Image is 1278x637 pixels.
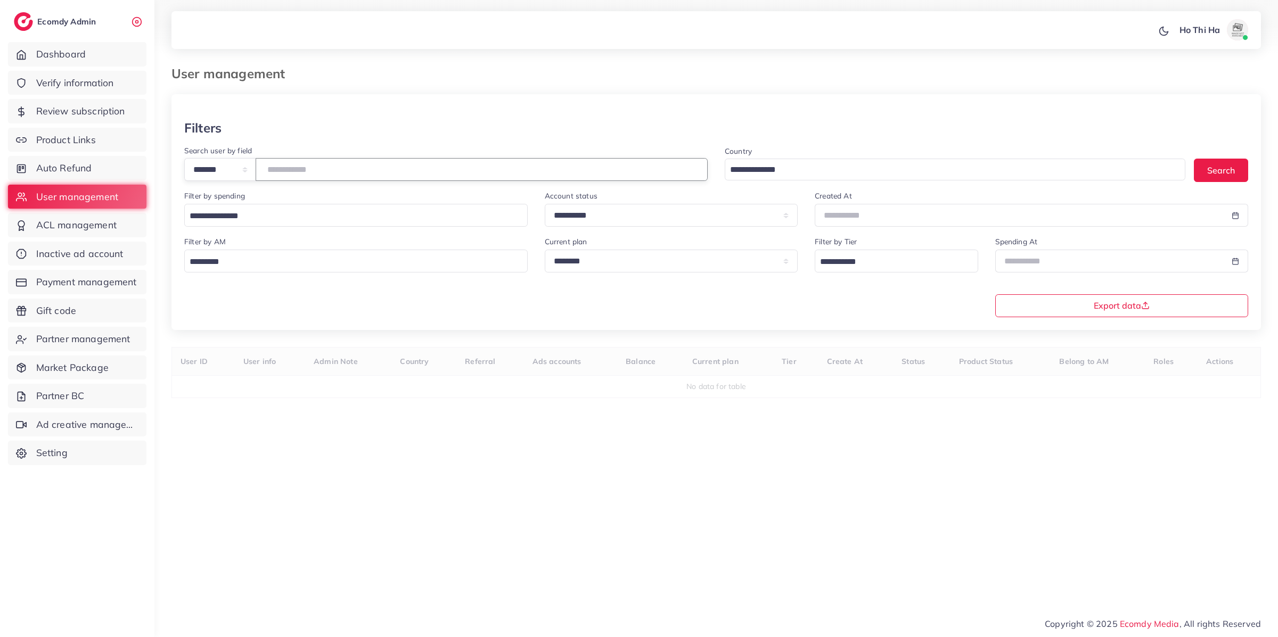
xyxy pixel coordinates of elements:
[8,156,146,180] a: Auto Refund
[8,71,146,95] a: Verify information
[36,161,92,175] span: Auto Refund
[37,16,99,27] h2: Ecomdy Admin
[184,145,252,156] label: Search user by field
[8,327,146,351] a: Partner management
[815,236,857,247] label: Filter by Tier
[1120,618,1179,629] a: Ecomdy Media
[186,208,514,225] input: Search for option
[36,418,138,432] span: Ad creative management
[545,191,597,201] label: Account status
[36,275,137,289] span: Payment management
[184,120,222,136] h3: Filters
[36,247,124,261] span: Inactive ad account
[8,99,146,123] a: Review subscription
[995,294,1249,317] button: Export data
[14,12,33,31] img: logo
[8,128,146,152] a: Product Links
[8,299,146,323] a: Gift code
[725,146,752,156] label: Country
[8,213,146,237] a: ACL management
[815,191,852,201] label: Created At
[995,236,1038,247] label: Spending At
[8,42,146,67] a: Dashboard
[184,236,226,247] label: Filter by AM
[36,446,68,460] span: Setting
[1194,159,1248,181] button: Search
[171,66,293,81] h3: User management
[726,162,1171,178] input: Search for option
[36,76,114,90] span: Verify information
[816,254,964,270] input: Search for option
[36,47,86,61] span: Dashboard
[14,12,99,31] a: logoEcomdy Admin
[36,218,117,232] span: ACL management
[184,204,528,227] div: Search for option
[36,104,125,118] span: Review subscription
[8,355,146,380] a: Market Package
[186,254,514,270] input: Search for option
[184,191,245,201] label: Filter by spending
[1094,301,1150,310] span: Export data
[36,332,130,346] span: Partner management
[36,190,118,204] span: User management
[8,412,146,437] a: Ad creative management
[8,441,146,465] a: Setting
[1045,617,1261,630] span: Copyright © 2025
[545,236,587,247] label: Current plan
[8,384,146,408] a: Partner BC
[8,270,146,294] a: Payment management
[8,185,146,209] a: User management
[36,304,76,318] span: Gift code
[1179,617,1261,630] span: , All rights Reserved
[36,389,85,403] span: Partner BC
[36,361,109,375] span: Market Package
[184,250,528,272] div: Search for option
[8,242,146,266] a: Inactive ad account
[725,159,1185,180] div: Search for option
[815,250,978,272] div: Search for option
[36,133,96,147] span: Product Links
